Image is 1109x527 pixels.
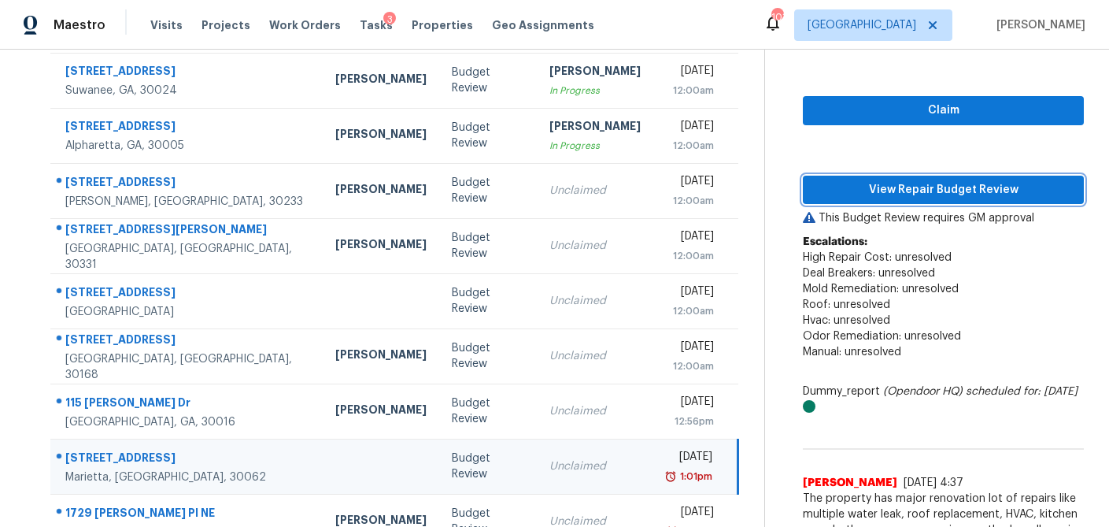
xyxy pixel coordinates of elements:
[452,175,523,206] div: Budget Review
[803,475,897,491] span: [PERSON_NAME]
[65,332,310,351] div: [STREET_ADDRESS]
[803,384,1084,415] div: Dummy_report
[360,20,393,31] span: Tasks
[803,210,1084,226] p: This Budget Review requires GM approval
[65,174,310,194] div: [STREET_ADDRESS]
[808,17,916,33] span: [GEOGRAPHIC_DATA]
[966,386,1078,397] i: scheduled for: [DATE]
[54,17,105,33] span: Maestro
[803,331,961,342] span: Odor Remediation: unresolved
[815,101,1071,121] span: Claim
[412,17,473,33] span: Properties
[335,126,427,146] div: [PERSON_NAME]
[65,469,310,485] div: Marietta, [GEOGRAPHIC_DATA], 30062
[549,183,641,199] div: Unclaimed
[803,268,935,279] span: Deal Breakers: unresolved
[201,17,250,33] span: Projects
[803,284,959,295] span: Mold Remediation: unresolved
[335,181,427,201] div: [PERSON_NAME]
[65,414,310,430] div: [GEOGRAPHIC_DATA], GA, 30016
[65,118,310,138] div: [STREET_ADDRESS]
[815,180,1071,200] span: View Repair Budget Review
[666,173,714,193] div: [DATE]
[549,138,641,154] div: In Progress
[771,9,782,25] div: 103
[666,284,714,303] div: [DATE]
[492,17,594,33] span: Geo Assignments
[666,63,714,83] div: [DATE]
[65,284,310,304] div: [STREET_ADDRESS]
[803,96,1084,125] button: Claim
[677,469,712,484] div: 1:01pm
[666,228,714,248] div: [DATE]
[803,176,1084,205] button: View Repair Budget Review
[666,83,714,98] div: 12:00am
[269,17,341,33] span: Work Orders
[990,17,1085,33] span: [PERSON_NAME]
[452,451,523,482] div: Budget Review
[883,386,963,397] i: (Opendoor HQ)
[150,17,183,33] span: Visits
[549,458,641,474] div: Unclaimed
[666,358,714,374] div: 12:00am
[452,120,523,151] div: Budget Review
[549,293,641,309] div: Unclaimed
[666,449,713,469] div: [DATE]
[65,241,310,273] div: [GEOGRAPHIC_DATA], [GEOGRAPHIC_DATA], 30331
[65,450,310,469] div: [STREET_ADDRESS]
[666,118,714,138] div: [DATE]
[666,394,714,414] div: [DATE]
[549,348,641,364] div: Unclaimed
[666,303,714,319] div: 12:00am
[452,395,523,427] div: Budget Review
[65,194,310,210] div: [PERSON_NAME], [GEOGRAPHIC_DATA], 30233
[549,118,641,138] div: [PERSON_NAME]
[65,505,310,525] div: 1729 [PERSON_NAME] Pl NE
[65,138,310,154] div: Alpharetta, GA, 30005
[65,351,310,383] div: [GEOGRAPHIC_DATA], [GEOGRAPHIC_DATA], 30168
[666,138,714,154] div: 12:00am
[65,395,310,414] div: 115 [PERSON_NAME] Dr
[666,504,714,524] div: [DATE]
[452,285,523,317] div: Budget Review
[335,236,427,256] div: [PERSON_NAME]
[335,71,427,91] div: [PERSON_NAME]
[65,63,310,83] div: [STREET_ADDRESS]
[904,477,963,488] span: [DATE] 4:37
[65,221,310,241] div: [STREET_ADDRESS][PERSON_NAME]
[803,236,867,247] b: Escalations:
[335,402,427,421] div: [PERSON_NAME]
[452,230,523,262] div: Budget Review
[549,83,641,98] div: In Progress
[549,403,641,419] div: Unclaimed
[666,414,714,429] div: 12:56pm
[452,340,523,372] div: Budget Review
[803,315,890,326] span: Hvac: unresolved
[666,193,714,209] div: 12:00am
[383,12,396,28] div: 3
[803,252,952,263] span: High Repair Cost: unresolved
[65,83,310,98] div: Suwanee, GA, 30024
[549,63,641,83] div: [PERSON_NAME]
[335,347,427,366] div: [PERSON_NAME]
[65,304,310,320] div: [GEOGRAPHIC_DATA]
[666,339,714,358] div: [DATE]
[664,469,677,484] img: Overdue Alarm Icon
[452,65,523,96] div: Budget Review
[549,238,641,254] div: Unclaimed
[803,299,890,310] span: Roof: unresolved
[803,347,901,358] span: Manual: unresolved
[666,248,714,264] div: 12:00am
